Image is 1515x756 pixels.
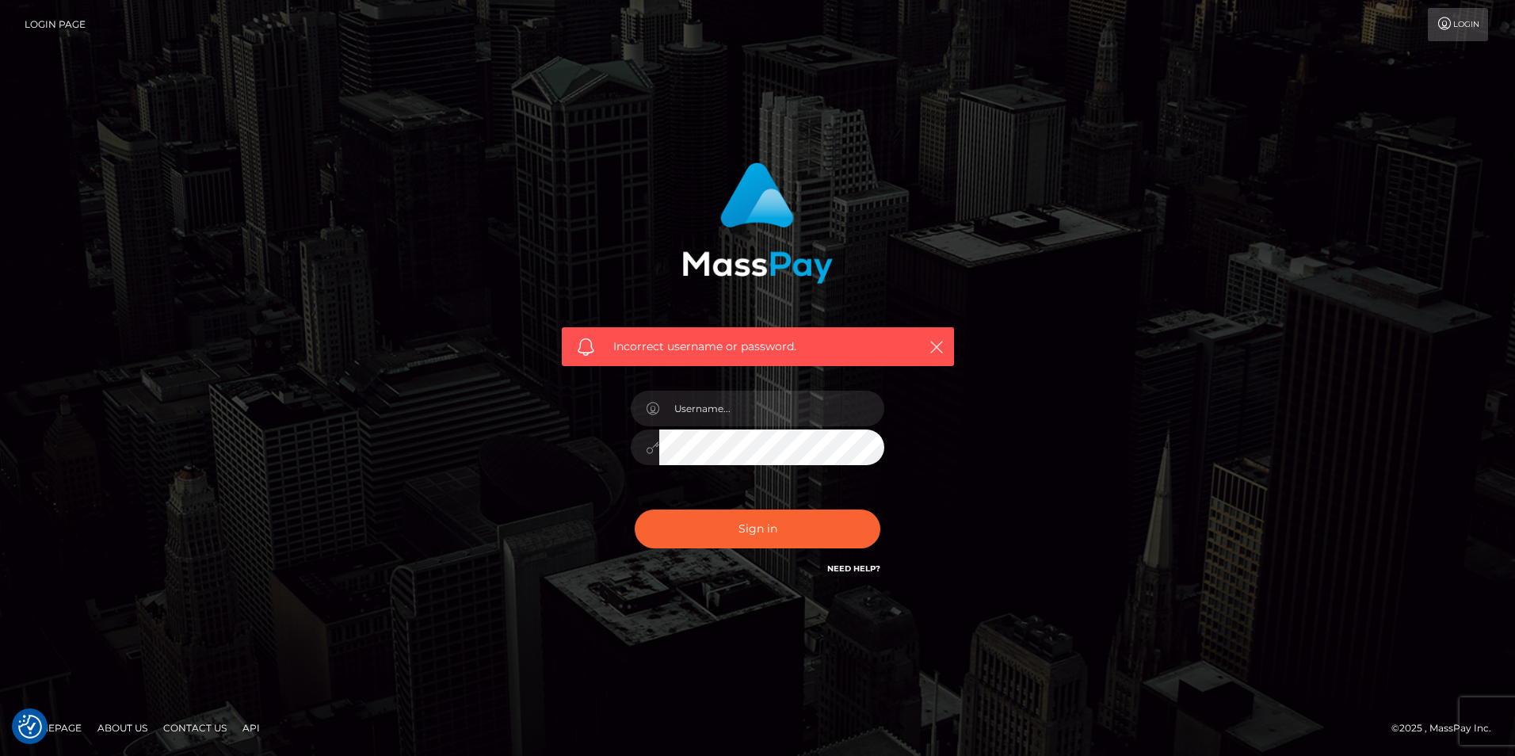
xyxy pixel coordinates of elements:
[613,338,903,355] span: Incorrect username or password.
[236,716,266,740] a: API
[1391,720,1503,737] div: © 2025 , MassPay Inc.
[659,391,884,426] input: Username...
[1428,8,1488,41] a: Login
[17,716,88,740] a: Homepage
[682,162,833,284] img: MassPay Login
[157,716,233,740] a: Contact Us
[25,8,86,41] a: Login Page
[18,715,42,739] img: Revisit consent button
[635,510,880,548] button: Sign in
[18,715,42,739] button: Consent Preferences
[827,563,880,574] a: Need Help?
[91,716,154,740] a: About Us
